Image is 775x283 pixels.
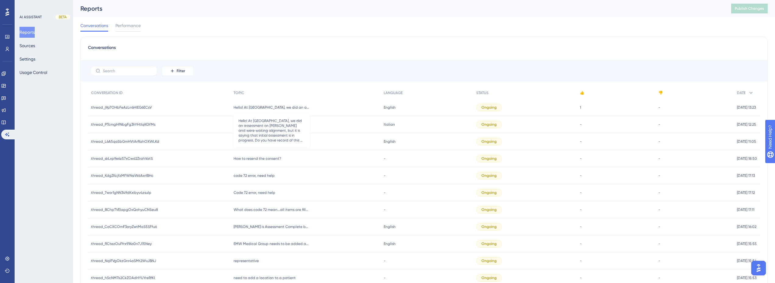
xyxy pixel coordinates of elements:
[91,224,157,229] span: thread_CoCXCOmF3oryZwtMaS5SFfu6
[737,241,757,246] span: [DATE] 15:55
[481,224,497,229] span: Ongoing
[481,156,497,161] span: Ongoing
[162,66,193,76] button: Filter
[481,207,497,212] span: Ongoing
[234,105,310,110] span: Hello! At [GEOGRAPHIC_DATA], we did an assessment on [PERSON_NAME] and were waiting alignment, bu...
[737,90,745,95] span: DATE
[737,224,756,229] span: [DATE] 16:02
[91,156,153,161] span: thread_skLxp9e6z57xCwd2ZrahVatS
[658,241,660,246] span: -
[481,258,497,263] span: Ongoing
[55,15,70,19] div: BETA
[384,90,403,95] span: LANGUAGE
[481,241,497,246] span: Ongoing
[580,105,581,110] span: 1
[91,190,151,195] span: thread_7wor1gNN349dKxibyv4zsulp
[234,173,275,178] span: code 72 error, need help
[384,275,386,280] span: -
[658,90,663,95] span: 👎
[115,22,141,29] span: Performance
[580,275,582,280] span: -
[580,156,582,161] span: -
[658,224,660,229] span: -
[91,139,159,144] span: thread_L6A5qoSbGmHVtArRahOXWLKd
[177,68,185,73] span: Filter
[19,15,42,19] div: AI ASSISTANT
[80,22,108,29] span: Conversations
[580,241,582,246] span: -
[234,156,281,161] span: How to resend the consent?
[384,258,386,263] span: -
[580,224,582,229] span: -
[91,105,152,110] span: thread_j9p7OHbFeAzLrr6HlEG6ECsV
[580,207,582,212] span: -
[91,173,153,178] span: thread_KdgZKcjfzMFWNsiWdAxrIBHc
[234,190,275,195] span: Code 72 error, need help
[658,105,660,110] span: -
[384,173,386,178] span: -
[737,190,755,195] span: [DATE] 17:12
[658,258,660,263] span: -
[234,224,310,229] span: [PERSON_NAME] is Assessment Complete but he is already aligned from EMW Rehab. Please flip to [PE...
[234,207,310,212] span: What does code 72 mean...all items are filled in
[80,4,716,13] div: Reports
[658,275,660,280] span: -
[91,258,156,263] span: thread_NqlFVgOkzGnr4oSMt2WvJBNJ
[481,122,497,127] span: Ongoing
[384,207,386,212] span: -
[384,190,386,195] span: -
[658,207,660,212] span: -
[735,6,764,11] span: Publish Changes
[91,241,152,246] span: thread_RCtezOuFfrx91Ko0n7J15Ney
[91,207,158,212] span: thread_BChpTVElapgOxQohyuCNSeu8
[658,156,660,161] span: -
[238,118,305,143] span: Hello! At [GEOGRAPHIC_DATA], we did an assessment on [PERSON_NAME] and were waiting alignment, bu...
[103,69,152,73] input: Search
[658,122,660,127] span: -
[234,90,244,95] span: TOPIC
[737,275,756,280] span: [DATE] 15:53
[234,241,310,246] span: EMW Medical Group needs to be added as a location to [PERSON_NAME]
[384,156,386,161] span: -
[580,122,582,127] span: -
[88,44,116,55] span: Conversations
[481,173,497,178] span: Ongoing
[737,173,755,178] span: [DATE] 17:13
[91,122,155,127] span: thread_PTcmgHfNbgFg3hYHtIqKGYMs
[19,54,35,65] button: Settings
[91,90,123,95] span: CONVERSATION ID
[19,40,35,51] button: Sources
[658,173,660,178] span: -
[234,258,259,263] span: representative
[481,105,497,110] span: Ongoing
[658,190,660,195] span: -
[580,258,582,263] span: -
[731,4,768,13] button: Publish Changes
[749,259,768,277] iframe: UserGuiding AI Assistant Launcher
[384,241,396,246] span: English
[476,90,488,95] span: STATUS
[580,190,582,195] span: -
[737,156,757,161] span: [DATE] 18:50
[19,27,35,38] button: Reports
[481,139,497,144] span: Ongoing
[234,275,296,280] span: need to add a location to a patient
[580,139,582,144] span: -
[384,139,396,144] span: English
[91,275,155,280] span: thread_hScNM7k2CkZOAdHYUYreRfKI
[737,139,756,144] span: [DATE] 11:05
[19,67,47,78] button: Usage Control
[481,190,497,195] span: Ongoing
[737,122,756,127] span: [DATE] 12:25
[14,2,38,9] span: Need Help?
[658,139,660,144] span: -
[737,105,756,110] span: [DATE] 13:23
[384,105,396,110] span: English
[384,224,396,229] span: English
[737,207,754,212] span: [DATE] 17:11
[580,90,584,95] span: 👍
[384,122,395,127] span: Italian
[737,258,757,263] span: [DATE] 15:54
